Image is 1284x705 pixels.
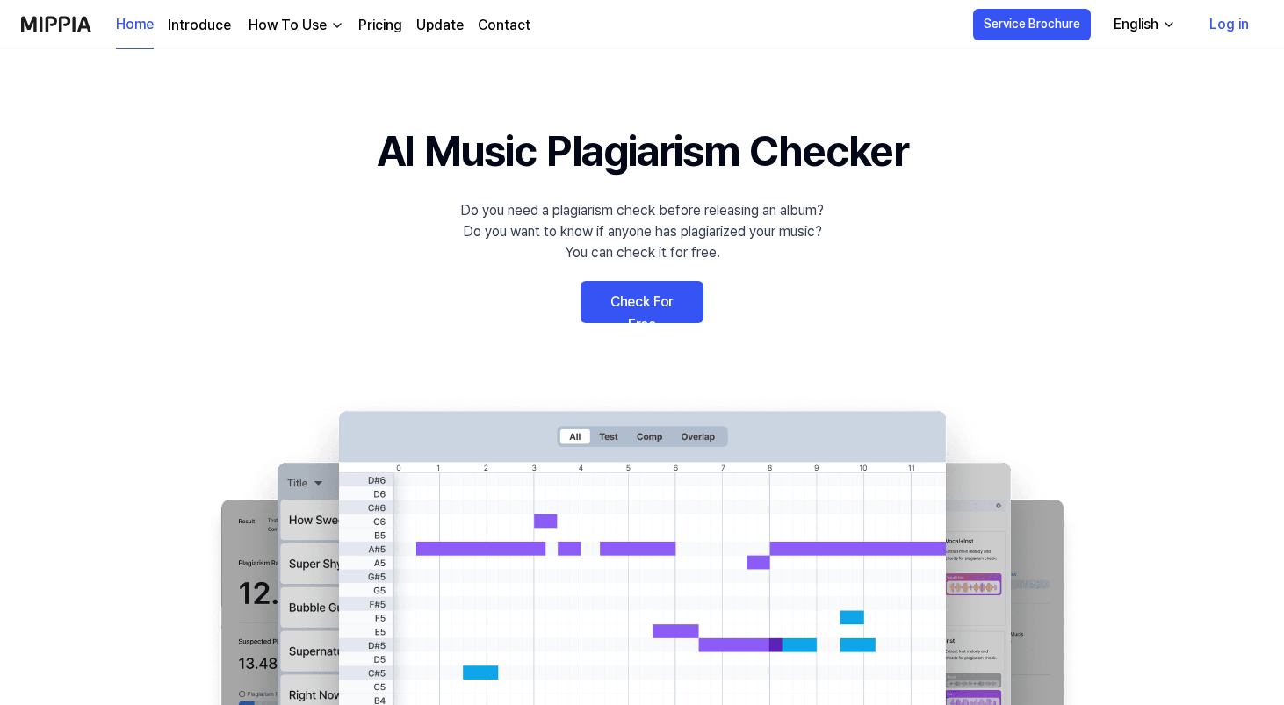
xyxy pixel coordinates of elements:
[245,15,330,36] div: How To Use
[377,119,908,183] h1: AI Music Plagiarism Checker
[1110,14,1162,35] div: English
[460,200,824,263] div: Do you need a plagiarism check before releasing an album? Do you want to know if anyone has plagi...
[358,15,402,36] a: Pricing
[245,15,344,36] button: How To Use
[416,15,464,36] a: Update
[168,15,231,36] a: Introduce
[581,281,703,323] a: Check For Free
[330,18,344,32] img: down
[116,1,154,49] a: Home
[1100,7,1187,42] button: English
[478,15,530,36] a: Contact
[973,9,1091,40] button: Service Brochure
